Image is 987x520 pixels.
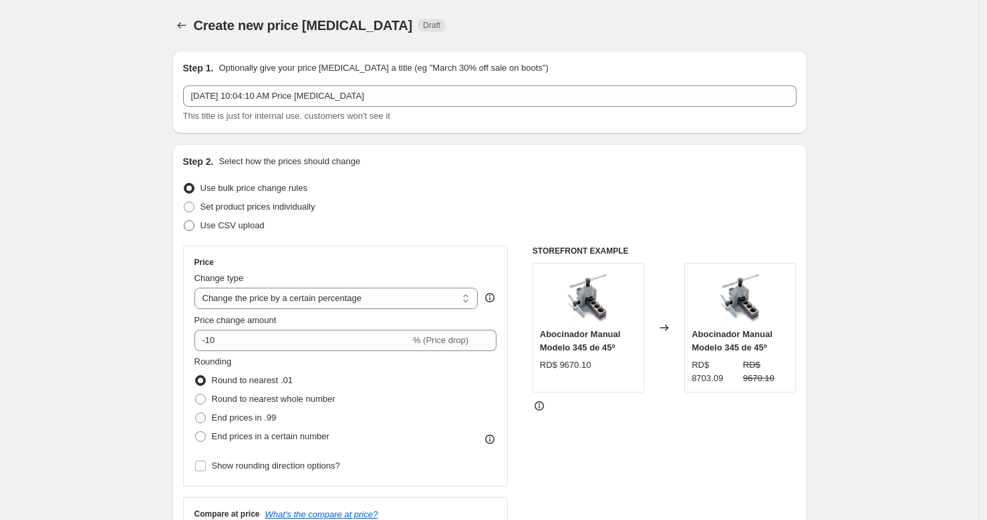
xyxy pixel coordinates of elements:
[194,18,413,33] span: Create new price [MEDICAL_DATA]
[183,85,797,107] input: 30% off holiday sale
[413,335,468,345] span: % (Price drop)
[423,20,440,31] span: Draft
[212,431,329,441] span: End prices in a certain number
[743,358,789,385] strike: RD$ 9670.10
[219,61,548,75] p: Optionally give your price [MEDICAL_DATA] a title (eg "March 30% off sale on boots")
[219,155,360,168] p: Select how the prices should change
[212,413,277,423] span: End prices in .99
[692,329,772,352] span: Abocinador Manual Modelo 345 de 45º
[194,273,244,283] span: Change type
[183,111,390,121] span: This title is just for internal use, customers won't see it
[533,246,797,256] h6: STOREFRONT EXAMPLE
[483,291,497,304] div: help
[212,461,340,471] span: Show rounding direction options?
[194,509,260,519] h3: Compare at price
[200,183,307,193] span: Use bulk price change rules
[692,358,738,385] div: RD$ 8703.09
[194,315,277,325] span: Price change amount
[212,394,335,404] span: Round to nearest whole number
[172,16,191,35] button: Price change jobs
[183,155,214,168] h2: Step 2.
[265,509,378,519] button: What's the compare at price?
[194,330,410,351] input: -15
[194,257,214,268] h3: Price
[212,375,293,385] span: Round to nearest .01
[561,270,615,324] img: abocinador-manual-345-de-45g-ridgid-984578_80x.jpg
[200,220,265,230] span: Use CSV upload
[540,329,621,352] span: Abocinador Manual Modelo 345 de 45º
[200,202,315,212] span: Set product prices individually
[183,61,214,75] h2: Step 1.
[194,356,232,366] span: Rounding
[714,270,767,324] img: abocinador-manual-345-de-45g-ridgid-984578_80x.jpg
[540,358,591,372] div: RD$ 9670.10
